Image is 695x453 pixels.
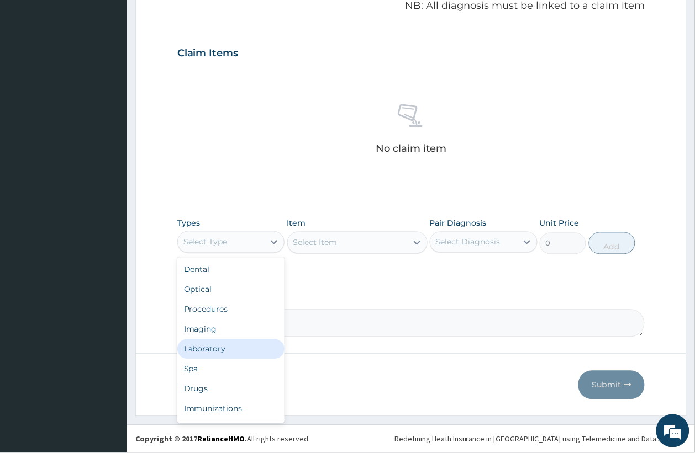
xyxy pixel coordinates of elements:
[177,47,239,60] h3: Claim Items
[177,219,201,228] label: Types
[177,319,285,339] div: Imaging
[177,280,285,300] div: Optical
[177,419,285,439] div: Others
[6,301,210,340] textarea: Type your message and hit 'Enter'
[181,6,208,32] div: Minimize live chat window
[287,218,306,229] label: Item
[589,232,636,254] button: Add
[197,434,245,444] a: RelianceHMO
[436,237,501,248] div: Select Diagnosis
[578,371,645,399] button: Submit
[177,399,285,419] div: Immunizations
[394,434,687,445] div: Redefining Heath Insurance in [GEOGRAPHIC_DATA] using Telemedicine and Data Science!
[177,339,285,359] div: Laboratory
[177,300,285,319] div: Procedures
[57,62,186,76] div: Chat with us now
[177,359,285,379] div: Spa
[135,434,247,444] strong: Copyright © 2017 .
[183,237,228,248] div: Select Type
[177,294,645,303] label: Comment
[430,218,487,229] label: Pair Diagnosis
[20,55,45,83] img: d_794563401_company_1708531726252_794563401
[177,260,285,280] div: Dental
[540,218,580,229] label: Unit Price
[376,143,446,154] p: No claim item
[127,425,695,453] footer: All rights reserved.
[64,139,152,251] span: We're online!
[177,379,285,399] div: Drugs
